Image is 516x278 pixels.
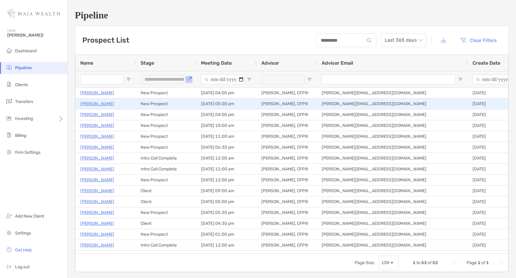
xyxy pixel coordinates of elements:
div: 100 [381,260,390,265]
div: [DATE] 04:00 pm [196,109,256,120]
span: Page [467,260,477,265]
div: [DATE] 12:00 am [196,240,256,251]
span: to [416,260,420,265]
a: [PERSON_NAME] [80,165,114,173]
div: [DATE] 03:00 pm [196,251,256,261]
p: [PERSON_NAME] [80,122,114,129]
div: Intro Call Complete [136,153,196,163]
div: [PERSON_NAME], CFP® [256,109,317,120]
div: New Prospect [136,109,196,120]
div: [PERSON_NAME], CFP® [256,99,317,109]
div: [PERSON_NAME][EMAIL_ADDRESS][DOMAIN_NAME] [317,240,468,251]
img: pipeline icon [5,64,13,71]
div: Page Size: [355,260,375,265]
span: 1 [413,260,416,265]
button: Open Filter Menu [186,77,191,82]
div: [DATE] 05:30 pm [196,207,256,218]
div: [PERSON_NAME][EMAIL_ADDRESS][DOMAIN_NAME] [317,175,468,185]
div: [PERSON_NAME], CFP® [256,218,317,229]
div: Page Size [379,256,398,270]
span: Clients [15,82,28,87]
div: [PERSON_NAME], CFP® [256,196,317,207]
p: [PERSON_NAME] [80,187,114,195]
div: [PERSON_NAME][EMAIL_ADDRESS][DOMAIN_NAME] [317,120,468,131]
img: firm-settings icon [5,148,13,156]
div: [PERSON_NAME], CFP® [256,153,317,163]
img: logout icon [5,263,13,270]
div: [PERSON_NAME], CFP® [256,88,317,98]
img: dashboard icon [5,47,13,54]
a: [PERSON_NAME] [80,176,114,184]
a: [PERSON_NAME] [80,144,114,151]
a: [PERSON_NAME] [80,252,114,260]
div: New Prospect [136,131,196,142]
img: get-help icon [5,246,13,253]
img: input icon [367,38,371,43]
span: Add New Client [15,214,44,219]
div: New Prospect [136,120,196,131]
div: [PERSON_NAME][EMAIL_ADDRESS][DOMAIN_NAME] [317,164,468,174]
a: [PERSON_NAME] [80,111,114,118]
div: Client [136,186,196,196]
span: Pipeline [15,65,32,70]
div: Intro Call Complete [136,240,196,251]
span: of [481,260,485,265]
div: New Prospect [136,207,196,218]
div: New Prospect [136,88,196,98]
span: 1 [478,260,480,265]
div: Next Page [491,260,496,265]
a: [PERSON_NAME] [80,198,114,205]
div: [DATE] 12:00 am [196,164,256,174]
a: [PERSON_NAME] [80,89,114,97]
div: [PERSON_NAME][EMAIL_ADDRESS][DOMAIN_NAME] [317,196,468,207]
img: clients icon [5,81,13,88]
div: [PERSON_NAME], CFP® [256,142,317,153]
span: Billing [15,133,26,138]
div: Intro Call Complete [136,164,196,174]
span: Create Date [473,60,500,66]
img: Zoe Logo [7,2,60,24]
div: [PERSON_NAME], CFP® [256,186,317,196]
p: [PERSON_NAME] [80,209,114,216]
div: [PERSON_NAME][EMAIL_ADDRESS][DOMAIN_NAME] [317,218,468,229]
span: Transfers [15,99,33,104]
span: Firm Settings [15,150,40,155]
div: [PERSON_NAME][EMAIL_ADDRESS][DOMAIN_NAME] [317,131,468,142]
span: Settings [15,231,31,236]
a: [PERSON_NAME] [80,154,114,162]
div: [DATE] 06:30 pm [196,142,256,153]
a: [PERSON_NAME] [80,241,114,249]
div: [PERSON_NAME], CFP® [256,164,317,174]
div: [DATE] 04:00 pm [196,88,256,98]
span: 53 [421,260,427,265]
button: Open Filter Menu [458,77,463,82]
span: Advisor [261,60,279,66]
a: [PERSON_NAME] [80,100,114,108]
div: Previous Page [460,260,464,265]
div: Last Page [498,260,503,265]
div: [DATE] 12:00 pm [196,175,256,185]
div: Client [136,196,196,207]
div: [PERSON_NAME][EMAIL_ADDRESS][DOMAIN_NAME] [317,153,468,163]
span: Last 365 days [385,34,423,47]
div: [DATE] 10:00 am [196,120,256,131]
div: [PERSON_NAME][EMAIL_ADDRESS][DOMAIN_NAME] [317,99,468,109]
img: transfers icon [5,98,13,105]
p: [PERSON_NAME] [80,220,114,227]
input: Advisor Email Filter Input [322,75,456,84]
div: [PERSON_NAME], CFP® [256,120,317,131]
div: [PERSON_NAME][EMAIL_ADDRESS][DOMAIN_NAME] [317,88,468,98]
a: [PERSON_NAME] [80,133,114,140]
input: Name Filter Input [80,75,124,84]
div: [DATE] 01:00 pm [196,229,256,240]
img: billing icon [5,131,13,139]
div: [DATE] 05:00 pm [196,99,256,109]
div: [PERSON_NAME], CFP® [256,229,317,240]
